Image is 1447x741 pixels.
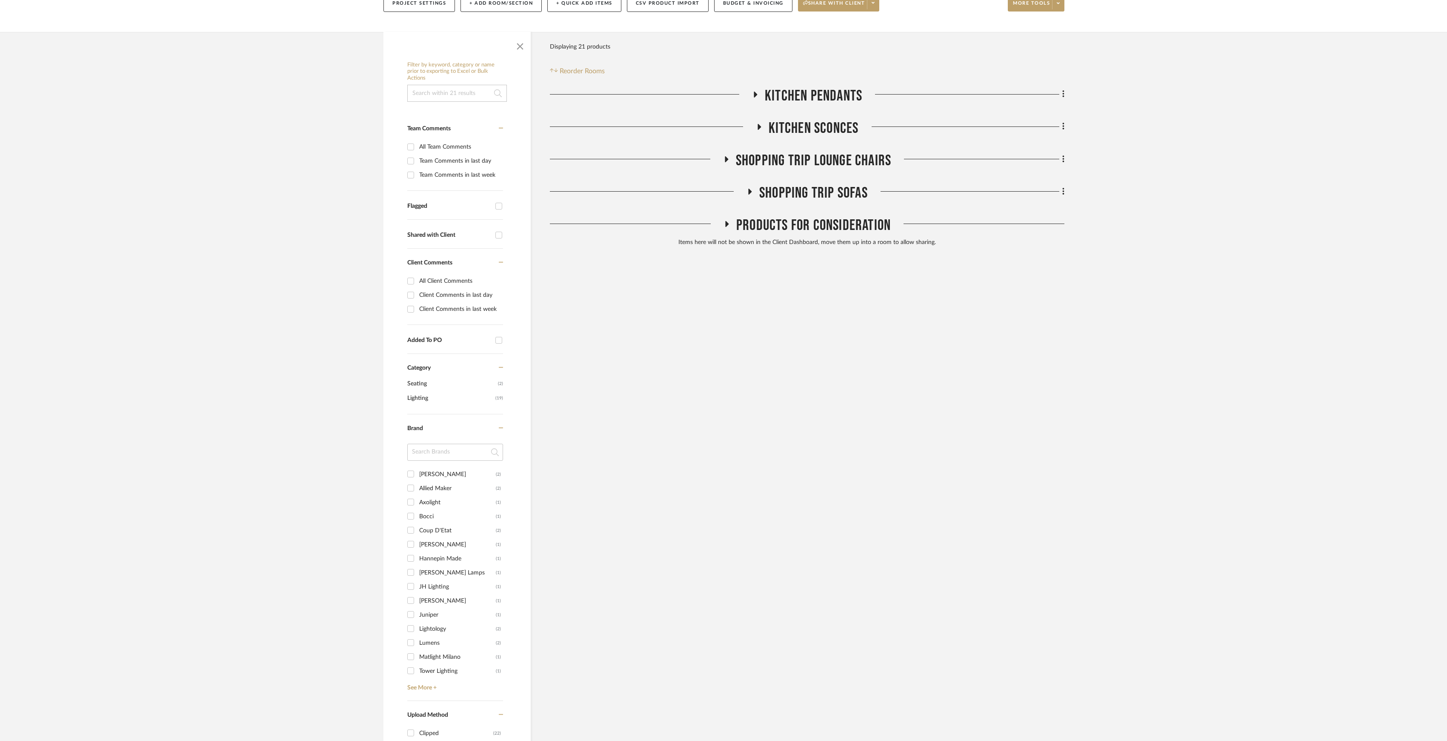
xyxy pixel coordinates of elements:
span: Client Comments [407,260,452,266]
div: (2) [496,636,501,650]
button: Close [512,36,529,53]
div: Matlight Milano [419,650,496,664]
span: Category [407,365,431,372]
div: Items here will not be shown in the Client Dashboard, move them up into a room to allow sharing. [550,238,1064,247]
div: (2) [496,482,501,495]
div: Flagged [407,203,491,210]
div: Juniper [419,608,496,622]
span: Upload Method [407,712,448,718]
span: Lighting [407,391,493,405]
span: (2) [498,377,503,391]
div: Client Comments in last week [419,302,501,316]
span: Reorder Rooms [560,66,605,76]
span: Team Comments [407,126,451,132]
div: Clipped [419,727,493,740]
div: (1) [496,566,501,580]
div: All Team Comments [419,140,501,154]
div: Shared with Client [407,232,491,239]
input: Search Brands [407,444,503,461]
div: Axolight [419,496,496,509]
div: [PERSON_NAME] [419,538,496,551]
div: Displaying 21 products [550,38,610,55]
div: (2) [496,524,501,537]
div: Coup D'Etat [419,524,496,537]
div: (1) [496,664,501,678]
span: (19) [495,391,503,405]
div: (1) [496,538,501,551]
div: (22) [493,727,501,740]
div: [PERSON_NAME] [419,594,496,608]
div: JH Lighting [419,580,496,594]
div: (2) [496,468,501,481]
span: Shopping Trip Sofas [759,184,868,202]
div: (1) [496,510,501,523]
div: Team Comments in last week [419,168,501,182]
div: Tower Lighting [419,664,496,678]
div: (1) [496,608,501,622]
span: Shopping Trip Lounge Chairs [736,152,891,170]
div: (2) [496,622,501,636]
div: (1) [496,580,501,594]
div: Hannepin Made [419,552,496,566]
div: (1) [496,650,501,664]
div: Added To PO [407,337,491,344]
h6: Filter by keyword, category or name prior to exporting to Excel or Bulk Actions [407,62,507,82]
div: (1) [496,496,501,509]
span: Kitchen Sconces [769,119,859,138]
div: Lightology [419,622,496,636]
div: [PERSON_NAME] [419,468,496,481]
div: All Client Comments [419,274,501,288]
div: (1) [496,552,501,566]
div: Allied Maker [419,482,496,495]
div: Bocci [419,510,496,523]
button: Reorder Rooms [550,66,605,76]
span: Brand [407,425,423,431]
span: Kitchen Pendants [765,87,862,105]
input: Search within 21 results [407,85,507,102]
div: Lumens [419,636,496,650]
span: Products For Consideration [736,216,891,235]
div: Team Comments in last day [419,154,501,168]
div: [PERSON_NAME] Lamps [419,566,496,580]
a: See More + [405,678,503,692]
span: Seating [407,376,496,391]
div: Client Comments in last day [419,288,501,302]
div: (1) [496,594,501,608]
